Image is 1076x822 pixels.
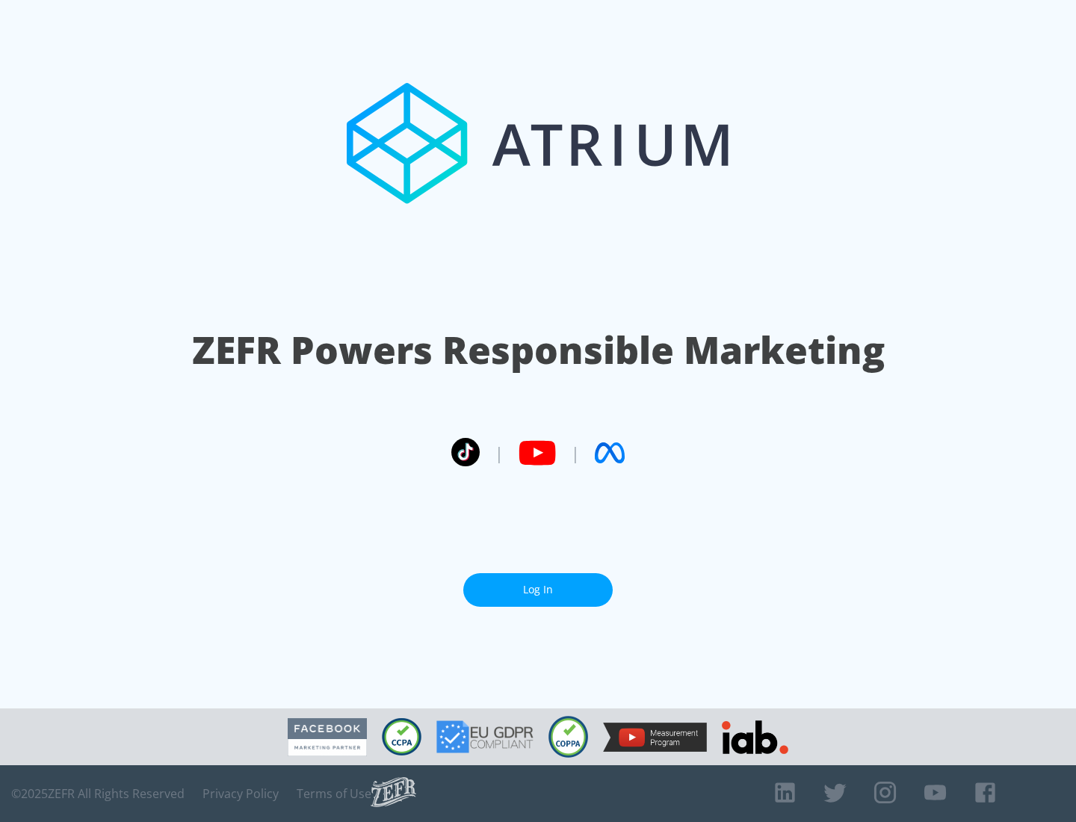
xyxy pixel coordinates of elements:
img: CCPA Compliant [382,718,421,755]
h1: ZEFR Powers Responsible Marketing [192,324,885,376]
img: GDPR Compliant [436,720,534,753]
span: | [571,442,580,464]
img: YouTube Measurement Program [603,723,707,752]
a: Log In [463,573,613,607]
span: © 2025 ZEFR All Rights Reserved [11,786,185,801]
a: Terms of Use [297,786,371,801]
img: Facebook Marketing Partner [288,718,367,756]
span: | [495,442,504,464]
a: Privacy Policy [202,786,279,801]
img: COPPA Compliant [548,716,588,758]
img: IAB [722,720,788,754]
